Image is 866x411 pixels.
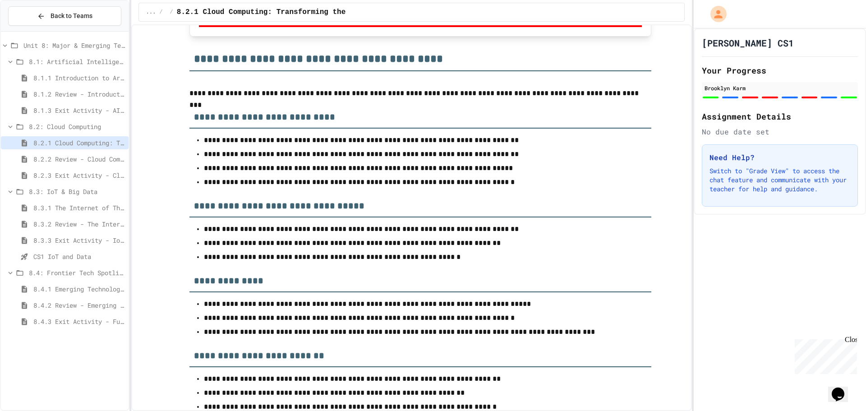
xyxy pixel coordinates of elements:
[33,284,125,294] span: 8.4.1 Emerging Technologies: Shaping Our Digital Future
[4,4,62,57] div: Chat with us now!Close
[709,152,850,163] h3: Need Help?
[170,9,173,16] span: /
[701,4,729,24] div: My Account
[702,64,858,77] h2: Your Progress
[29,187,125,196] span: 8.3: IoT & Big Data
[29,57,125,66] span: 8.1: Artificial Intelligence Basics
[29,268,125,277] span: 8.4: Frontier Tech Spotlight
[33,252,125,261] span: CS1 IoT and Data
[33,89,125,99] span: 8.1.2 Review - Introduction to Artificial Intelligence
[33,154,125,164] span: 8.2.2 Review - Cloud Computing
[33,73,125,83] span: 8.1.1 Introduction to Artificial Intelligence
[702,110,858,123] h2: Assignment Details
[33,219,125,229] span: 8.3.2 Review - The Internet of Things and Big Data
[177,7,406,18] span: 8.2.1 Cloud Computing: Transforming the Digital World
[791,336,857,374] iframe: chat widget
[33,106,125,115] span: 8.1.3 Exit Activity - AI Detective
[146,9,156,16] span: ...
[33,138,125,148] span: 8.2.1 Cloud Computing: Transforming the Digital World
[33,203,125,212] span: 8.3.1 The Internet of Things and Big Data: Our Connected Digital World
[8,6,121,26] button: Back to Teams
[702,126,858,137] div: No due date set
[51,11,92,21] span: Back to Teams
[33,171,125,180] span: 8.2.3 Exit Activity - Cloud Service Detective
[709,166,850,194] p: Switch to "Grade View" to access the chat feature and communicate with your teacher for help and ...
[828,375,857,402] iframe: chat widget
[702,37,794,49] h1: [PERSON_NAME] CS1
[705,84,855,92] div: Brooklyn Karm
[23,41,125,50] span: Unit 8: Major & Emerging Technologies
[29,122,125,131] span: 8.2: Cloud Computing
[33,236,125,245] span: 8.3.3 Exit Activity - IoT Data Detective Challenge
[33,317,125,326] span: 8.4.3 Exit Activity - Future Tech Challenge
[159,9,162,16] span: /
[33,300,125,310] span: 8.4.2 Review - Emerging Technologies: Shaping Our Digital Future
